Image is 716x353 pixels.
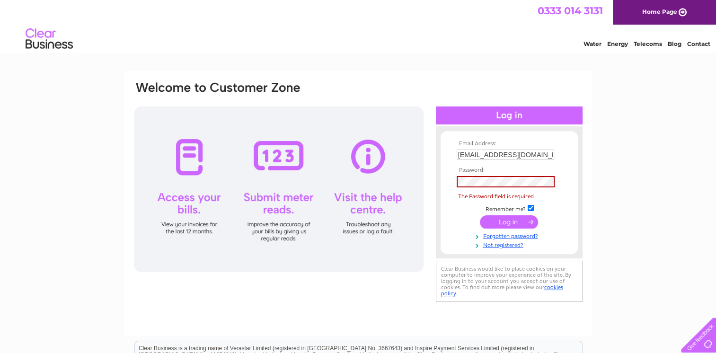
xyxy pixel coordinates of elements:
[687,40,710,47] a: Contact
[538,5,603,17] a: 0333 014 3131
[634,40,662,47] a: Telecoms
[480,215,538,229] input: Submit
[457,231,564,240] a: Forgotten password?
[668,40,681,47] a: Blog
[457,240,564,249] a: Not registered?
[441,284,563,297] a: cookies policy
[457,192,565,202] span: The Password field is required
[583,40,601,47] a: Water
[135,5,582,46] div: Clear Business is a trading name of Verastar Limited (registered in [GEOGRAPHIC_DATA] No. 3667643...
[25,25,73,53] img: logo.png
[436,261,583,302] div: Clear Business would like to place cookies on your computer to improve your experience of the sit...
[454,141,564,147] th: Email Address:
[454,167,564,174] th: Password:
[454,203,564,213] td: Remember me?
[607,40,628,47] a: Energy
